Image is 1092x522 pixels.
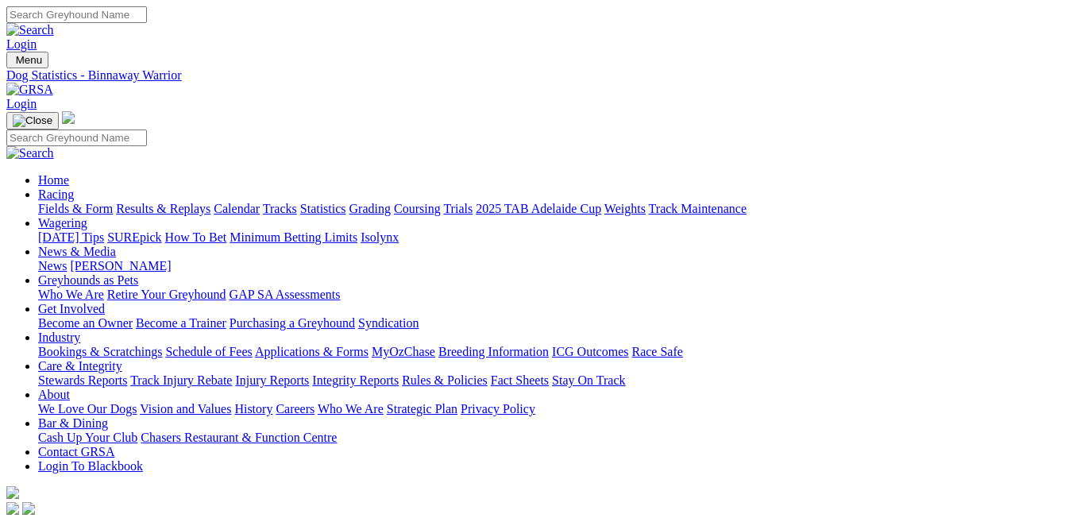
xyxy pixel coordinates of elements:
input: Search [6,130,147,146]
div: News & Media [38,259,1086,273]
a: Chasers Restaurant & Function Centre [141,431,337,444]
a: Bar & Dining [38,416,108,430]
div: Get Involved [38,316,1086,331]
a: Breeding Information [438,345,549,358]
a: Strategic Plan [387,402,457,416]
span: Menu [16,54,42,66]
a: About [38,388,70,401]
a: Stewards Reports [38,373,127,387]
div: Industry [38,345,1086,359]
a: Wagering [38,216,87,230]
a: Purchasing a Greyhound [230,316,355,330]
a: Syndication [358,316,419,330]
a: Cash Up Your Club [38,431,137,444]
a: Contact GRSA [38,445,114,458]
a: Fields & Form [38,202,113,215]
a: Integrity Reports [312,373,399,387]
a: Track Injury Rebate [130,373,232,387]
a: [DATE] Tips [38,230,104,244]
img: GRSA [6,83,53,97]
a: Applications & Forms [255,345,369,358]
a: Who We Are [38,288,104,301]
a: Grading [349,202,391,215]
a: Coursing [394,202,441,215]
a: Injury Reports [235,373,309,387]
a: Track Maintenance [649,202,747,215]
img: Close [13,114,52,127]
div: Greyhounds as Pets [38,288,1086,302]
a: Race Safe [631,345,682,358]
a: Become a Trainer [136,316,226,330]
a: News [38,259,67,273]
a: Become an Owner [38,316,133,330]
a: [PERSON_NAME] [70,259,171,273]
input: Search [6,6,147,23]
a: Get Involved [38,302,105,315]
a: How To Bet [165,230,227,244]
img: logo-grsa-white.png [62,111,75,124]
a: Login [6,37,37,51]
a: History [234,402,272,416]
div: Bar & Dining [38,431,1086,445]
img: twitter.svg [22,502,35,515]
a: Schedule of Fees [165,345,252,358]
a: Statistics [300,202,346,215]
a: Greyhounds as Pets [38,273,138,287]
a: ICG Outcomes [552,345,628,358]
a: MyOzChase [372,345,435,358]
div: Care & Integrity [38,373,1086,388]
a: Retire Your Greyhound [107,288,226,301]
a: Results & Replays [116,202,210,215]
a: Calendar [214,202,260,215]
button: Toggle navigation [6,112,59,130]
button: Toggle navigation [6,52,48,68]
a: Who We Are [318,402,384,416]
a: Dog Statistics - Binnaway Warrior [6,68,1086,83]
div: About [38,402,1086,416]
img: facebook.svg [6,502,19,515]
a: Login To Blackbook [38,459,143,473]
div: Racing [38,202,1086,216]
img: Search [6,23,54,37]
a: Vision and Values [140,402,231,416]
a: Careers [276,402,314,416]
img: Search [6,146,54,160]
img: logo-grsa-white.png [6,486,19,499]
a: Isolynx [361,230,399,244]
a: Login [6,97,37,110]
a: 2025 TAB Adelaide Cup [476,202,601,215]
a: Bookings & Scratchings [38,345,162,358]
a: Racing [38,188,74,201]
a: Stay On Track [552,373,625,387]
a: Care & Integrity [38,359,122,373]
a: Trials [443,202,473,215]
a: Rules & Policies [402,373,488,387]
a: Tracks [263,202,297,215]
div: Wagering [38,230,1086,245]
a: GAP SA Assessments [230,288,341,301]
a: Industry [38,331,80,344]
a: News & Media [38,245,116,258]
a: Home [38,173,69,187]
a: Weights [604,202,646,215]
a: SUREpick [107,230,161,244]
a: Fact Sheets [491,373,549,387]
a: Minimum Betting Limits [230,230,357,244]
a: Privacy Policy [461,402,535,416]
a: We Love Our Dogs [38,402,137,416]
